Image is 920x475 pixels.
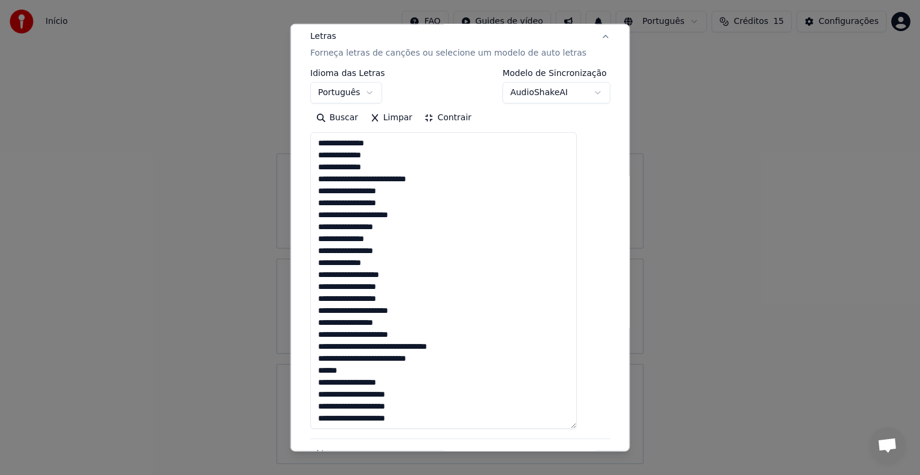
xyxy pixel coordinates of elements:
button: Contrair [418,108,477,127]
button: Limpar [364,108,418,127]
div: LetrasForneça letras de canções ou selecione um modelo de auto letras [310,69,610,439]
label: Idioma das Letras [310,69,385,77]
button: Buscar [310,108,364,127]
div: Letras [310,31,336,42]
p: Forneça letras de canções ou selecione um modelo de auto letras [310,47,586,59]
button: LetrasForneça letras de canções ou selecione um modelo de auto letras [310,21,610,69]
label: Modelo de Sincronização [502,69,610,77]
